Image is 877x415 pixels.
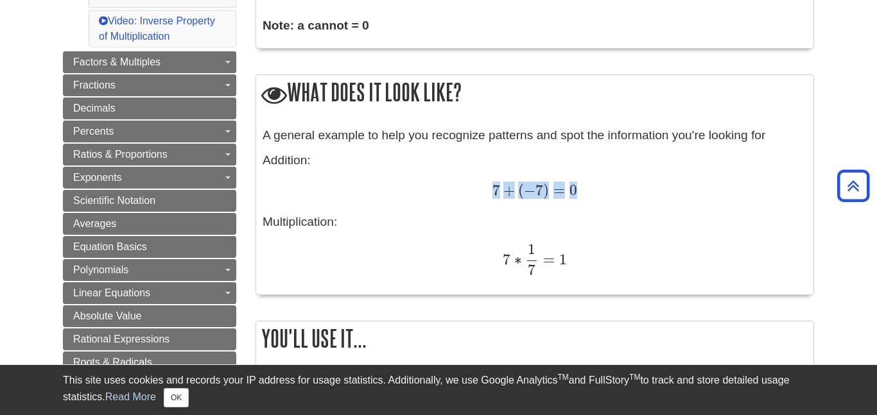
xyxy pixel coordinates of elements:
a: Back to Top [833,177,874,194]
span: Scientific Notation [73,195,155,206]
a: Averages [63,213,236,235]
span: Polynomials [73,264,128,275]
a: Equation Basics [63,236,236,258]
sup: TM [557,373,568,382]
span: 7 [535,182,543,199]
a: Absolute Value [63,305,236,327]
a: Polynomials [63,259,236,281]
div: This site uses cookies and records your IP address for usage statistics. Additionally, we use Goo... [63,373,814,407]
a: Rational Expressions [63,328,236,350]
span: 7 [503,251,510,268]
a: Decimals [63,97,236,119]
span: Fractions [73,80,116,90]
p: A general example to help you recognize patterns and spot the information you're looking for [263,126,807,145]
span: Equation Basics [73,241,147,252]
span: 7 [528,261,535,278]
span: = [549,182,565,199]
h2: You'll use it... [256,321,813,355]
span: 1 [528,241,535,258]
span: 1 [555,251,567,268]
span: − [524,182,535,199]
a: Video: Inverse Property of Multiplication [99,15,215,42]
span: Absolute Value [73,310,141,321]
span: Decimals [73,103,116,114]
span: + [500,182,515,199]
a: Factors & Multiples [63,51,236,73]
a: Ratios & Proportions [63,144,236,165]
span: 7 [492,182,500,199]
a: Exponents [63,167,236,189]
span: Rational Expressions [73,334,169,344]
span: 0 [565,182,577,199]
span: Averages [73,218,116,229]
a: Roots & Radicals [63,351,236,373]
span: Linear Equations [73,287,150,298]
a: Fractions [63,74,236,96]
a: Percents [63,121,236,142]
div: Addition: Multiplication: [263,126,807,288]
a: Read More [105,391,156,402]
span: ( [515,182,524,199]
a: Linear Equations [63,282,236,304]
strong: Note: a cannot = 0 [263,19,369,32]
span: Ratios & Proportions [73,149,168,160]
sup: TM [629,373,640,382]
a: Scientific Notation [63,190,236,212]
span: ) [543,182,549,199]
button: Close [164,388,189,407]
span: Roots & Radicals [73,357,152,368]
span: Factors & Multiples [73,56,161,67]
span: = [539,251,555,268]
span: Exponents [73,172,122,183]
h2: What does it look like? [256,75,813,112]
span: ∗ [510,251,521,268]
span: Percents [73,126,114,137]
